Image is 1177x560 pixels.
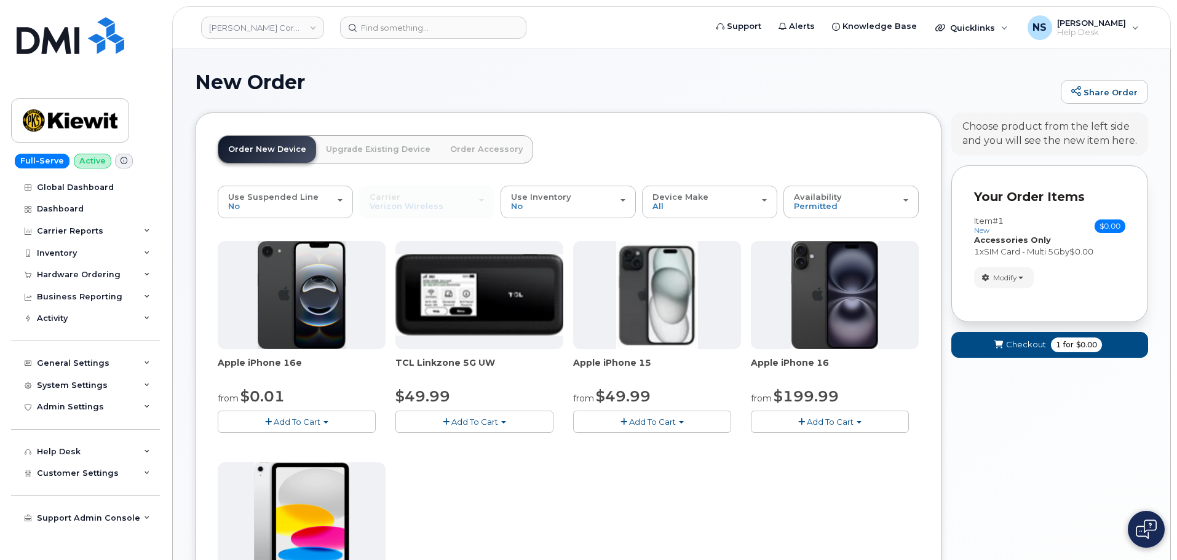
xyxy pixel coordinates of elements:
[751,411,909,432] button: Add To Cart
[258,241,346,349] img: iphone16e.png
[794,201,838,211] span: Permitted
[440,136,533,163] a: Order Accessory
[228,192,319,202] span: Use Suspended Line
[1061,339,1076,350] span: for
[573,393,594,404] small: from
[218,411,376,432] button: Add To Cart
[974,226,989,235] small: new
[451,417,498,427] span: Add To Cart
[974,267,1034,288] button: Modify
[218,357,386,381] div: Apple iPhone 16e
[642,186,777,218] button: Device Make All
[962,120,1137,148] div: Choose product from the left side and you will see the new item here.
[783,186,919,218] button: Availability Permitted
[596,387,651,405] span: $49.99
[1061,80,1148,105] a: Share Order
[791,241,878,349] img: iphone_16_plus.png
[511,201,523,211] span: No
[974,246,1125,258] div: x by
[951,332,1148,357] button: Checkout 1 for $0.00
[395,357,563,381] div: TCL Linkzone 5G UW
[501,186,636,218] button: Use Inventory No
[1136,519,1157,539] img: Open chat
[974,188,1125,206] p: Your Order Items
[751,357,919,381] div: Apple iPhone 16
[395,254,563,335] img: linkzone5g.png
[274,417,320,427] span: Add To Cart
[984,246,1060,256] span: SIM Card - Multi 5G
[218,393,239,404] small: from
[751,393,772,404] small: from
[1006,339,1046,350] span: Checkout
[629,417,676,427] span: Add To Cart
[228,201,240,211] span: No
[974,246,980,256] span: 1
[240,387,285,405] span: $0.01
[993,216,1004,226] span: #1
[974,216,1004,234] h3: Item
[195,71,1055,93] h1: New Order
[652,192,708,202] span: Device Make
[316,136,440,163] a: Upgrade Existing Device
[1056,339,1061,350] span: 1
[1076,339,1097,350] span: $0.00
[218,136,316,163] a: Order New Device
[993,272,1017,283] span: Modify
[395,387,450,405] span: $49.99
[218,186,353,218] button: Use Suspended Line No
[652,201,664,211] span: All
[1069,246,1093,256] span: $0.00
[573,357,741,381] div: Apple iPhone 15
[1095,219,1125,233] span: $0.00
[395,411,553,432] button: Add To Cart
[616,241,698,349] img: iphone15.jpg
[794,192,842,202] span: Availability
[807,417,854,427] span: Add To Cart
[974,235,1051,245] strong: Accessories Only
[774,387,839,405] span: $199.99
[573,411,731,432] button: Add To Cart
[511,192,571,202] span: Use Inventory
